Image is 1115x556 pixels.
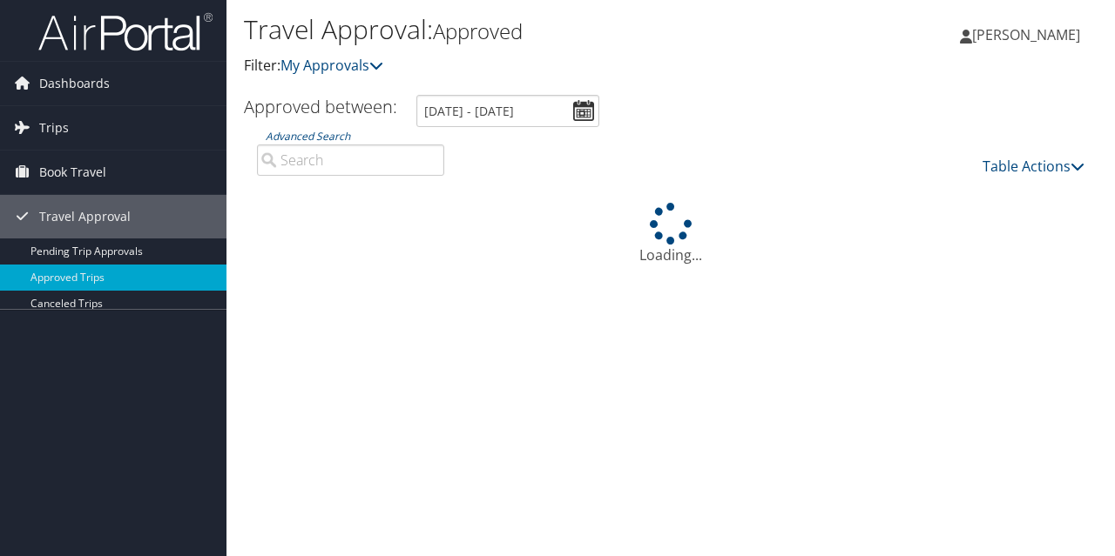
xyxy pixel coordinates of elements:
p: Filter: [244,55,813,77]
span: Trips [39,106,69,150]
a: My Approvals [280,56,383,75]
span: Travel Approval [39,195,131,238]
a: [PERSON_NAME] [960,9,1098,61]
h3: Approved between: [244,95,397,118]
span: Book Travel [39,151,106,194]
input: [DATE] - [DATE] [416,95,599,127]
a: Advanced Search [266,129,350,144]
span: [PERSON_NAME] [972,25,1080,44]
input: Advanced Search [257,144,444,176]
img: airportal-logo.png [38,11,213,52]
h1: Travel Approval: [244,11,813,48]
a: Table Actions [983,157,1085,176]
span: Dashboards [39,62,110,105]
small: Approved [433,17,523,45]
div: Loading... [244,203,1098,265]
